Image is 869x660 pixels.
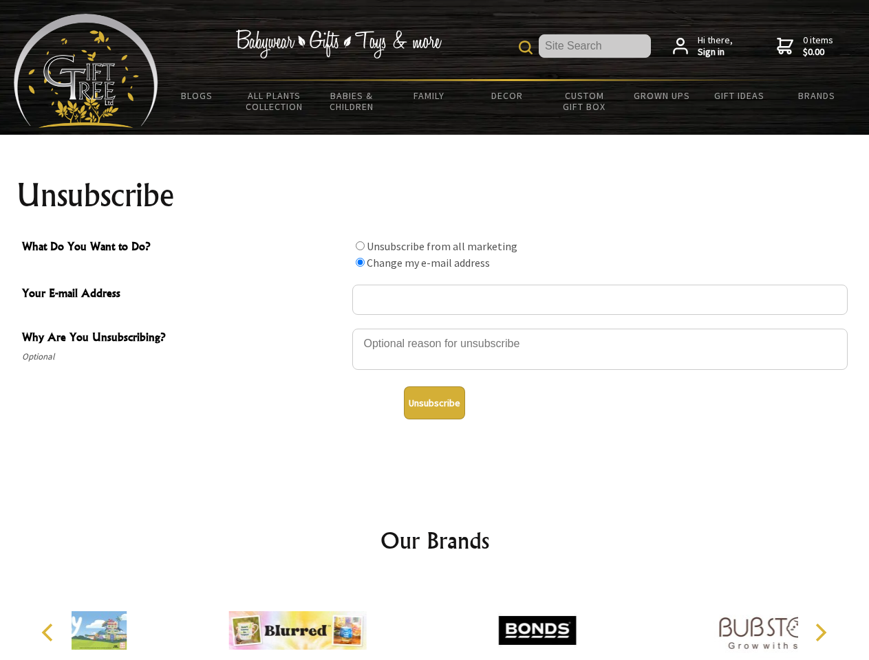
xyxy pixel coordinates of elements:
[698,34,733,58] span: Hi there,
[367,256,490,269] label: Change my e-mail address
[700,81,778,110] a: Gift Ideas
[367,239,517,253] label: Unsubscribe from all marketing
[28,524,842,557] h2: Our Brands
[673,34,733,58] a: Hi there,Sign in
[17,179,853,212] h1: Unsubscribe
[698,46,733,58] strong: Sign in
[22,285,345,305] span: Your E-mail Address
[22,329,345,349] span: Why Are You Unsubscribing?
[404,386,465,419] button: Unsubscribe
[468,81,546,110] a: Decor
[778,81,856,110] a: Brands
[803,34,833,58] span: 0 items
[539,34,651,58] input: Site Search
[34,617,65,648] button: Previous
[352,285,848,315] input: Your E-mail Address
[391,81,469,110] a: Family
[22,349,345,365] span: Optional
[356,258,365,267] input: What Do You Want to Do?
[805,617,835,648] button: Next
[313,81,391,121] a: Babies & Children
[356,241,365,250] input: What Do You Want to Do?
[14,14,158,128] img: Babyware - Gifts - Toys and more...
[777,34,833,58] a: 0 items$0.00
[803,46,833,58] strong: $0.00
[623,81,700,110] a: Grown Ups
[236,81,314,121] a: All Plants Collection
[352,329,848,370] textarea: Why Are You Unsubscribing?
[22,238,345,258] span: What Do You Want to Do?
[546,81,623,121] a: Custom Gift Box
[158,81,236,110] a: BLOGS
[519,41,533,54] img: product search
[235,30,442,58] img: Babywear - Gifts - Toys & more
